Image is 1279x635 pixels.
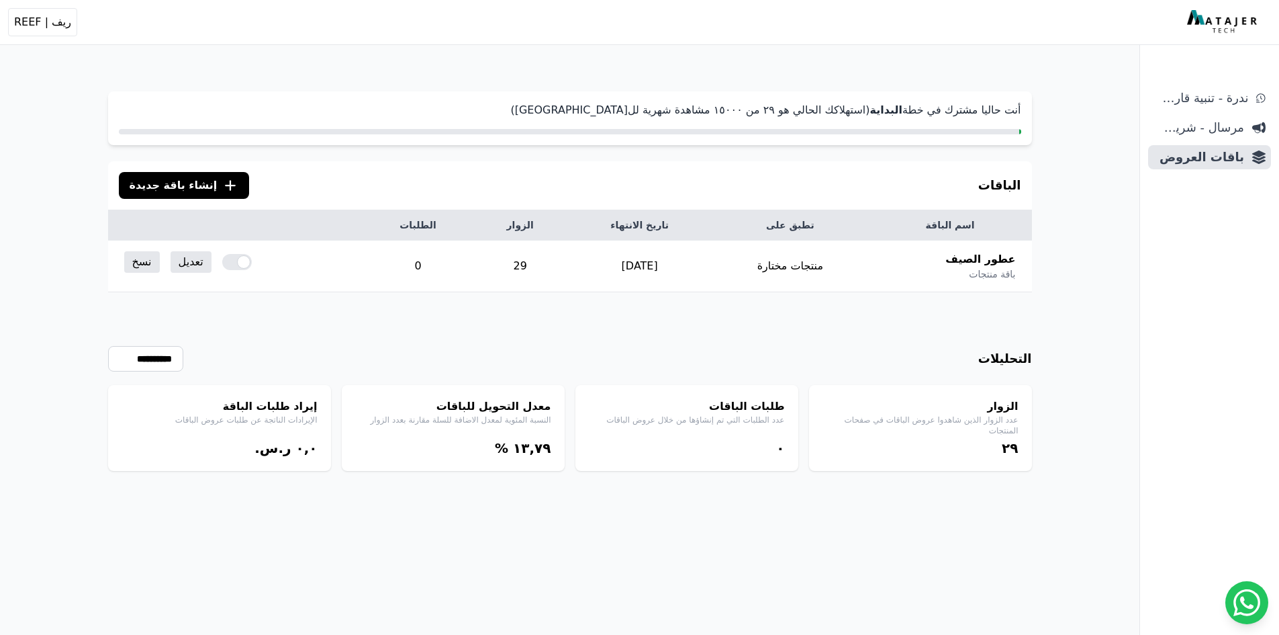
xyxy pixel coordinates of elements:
h4: إيراد طلبات الباقة [122,398,318,415]
a: تعديل [171,251,211,273]
div: ٢٩ [822,439,1019,458]
h3: الباقات [978,176,1021,195]
h4: طلبات الباقات [589,398,785,415]
td: منتجات مختارة [712,241,869,292]
th: الزوار [473,210,567,241]
p: عدد الطلبات التي تم إنشاؤها من خلال عروض الباقات [589,415,785,425]
bdi: ۰,۰ [295,440,317,456]
div: ۰ [589,439,785,458]
p: عدد الزوار الذين شاهدوا عروض الباقات في صفحات المنتجات [822,415,1019,436]
span: ر.س. [254,440,291,456]
span: % [495,440,508,456]
th: اسم الباقة [869,210,1032,241]
p: أنت حاليا مشترك في خطة (استهلاكك الحالي هو ٢٩ من ١٥۰۰۰ مشاهدة شهرية لل[GEOGRAPHIC_DATA]) [119,102,1021,118]
img: MatajerTech Logo [1187,10,1260,34]
a: نسخ [124,251,160,273]
bdi: ١۳,٧٩ [513,440,551,456]
h4: الزوار [822,398,1019,415]
span: عطور الصيف [945,251,1015,267]
span: مرسال - شريط دعاية [1153,118,1244,137]
span: باقات العروض [1153,148,1244,167]
span: ندرة - تنبية قارب علي النفاذ [1153,89,1248,108]
th: تاريخ الانتهاء [567,210,712,241]
td: 0 [363,241,473,292]
p: النسبة المئوية لمعدل الاضافة للسلة مقارنة بعدد الزوار [355,415,551,425]
span: باقة منتجات [969,267,1015,281]
td: [DATE] [567,241,712,292]
p: الإيرادات الناتجة عن طلبات عروض الباقات [122,415,318,425]
span: ريف | REEF [14,14,71,30]
strong: البداية [869,103,902,116]
button: إنشاء باقة جديدة [119,172,250,199]
h4: معدل التحويل للباقات [355,398,551,415]
td: 29 [473,241,567,292]
th: تطبق على [712,210,869,241]
h3: التحليلات [978,349,1032,368]
span: إنشاء باقة جديدة [130,177,218,194]
button: ريف | REEF [8,8,77,36]
th: الطلبات [363,210,473,241]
